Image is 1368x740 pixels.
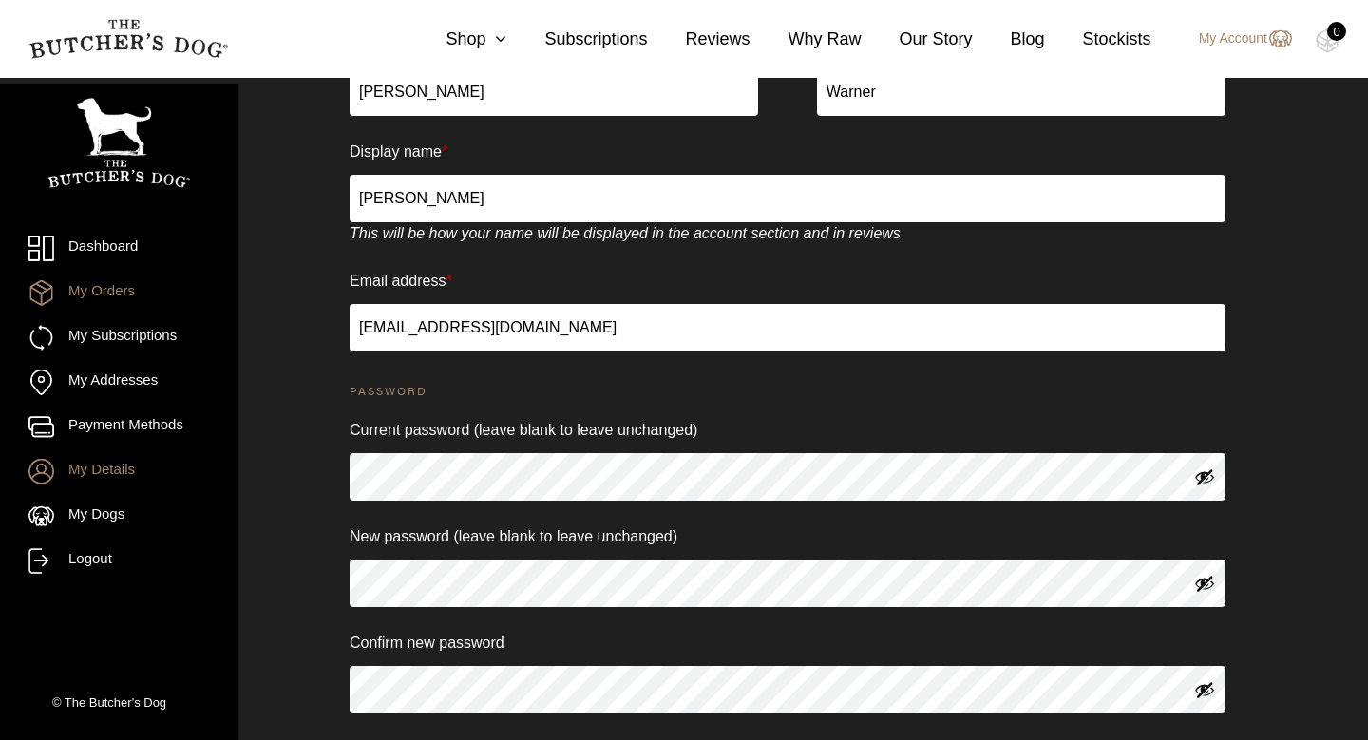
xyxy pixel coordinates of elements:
[28,548,209,574] a: Logout
[647,27,750,52] a: Reviews
[350,266,452,296] label: Email address
[862,27,973,52] a: Our Story
[1316,28,1339,53] img: TBD_Cart-Empty.png
[350,522,677,552] label: New password (leave blank to leave unchanged)
[1327,22,1346,41] div: 0
[28,280,209,306] a: My Orders
[1194,573,1215,594] button: Show password
[28,236,209,261] a: Dashboard
[28,414,209,440] a: Payment Methods
[973,27,1045,52] a: Blog
[1180,28,1292,50] a: My Account
[350,137,447,167] label: Display name
[1194,679,1215,700] button: Show password
[506,27,647,52] a: Subscriptions
[350,628,504,658] label: Confirm new password
[1045,27,1151,52] a: Stockists
[750,27,862,52] a: Why Raw
[28,459,209,484] a: My Details
[1194,466,1215,487] button: Show password
[28,503,209,529] a: My Dogs
[350,225,901,241] em: This will be how your name will be displayed in the account section and in reviews
[47,98,190,188] img: TBD_Portrait_Logo_White.png
[350,370,1231,412] legend: Password
[28,325,209,351] a: My Subscriptions
[408,27,506,52] a: Shop
[350,415,697,446] label: Current password (leave blank to leave unchanged)
[28,370,209,395] a: My Addresses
